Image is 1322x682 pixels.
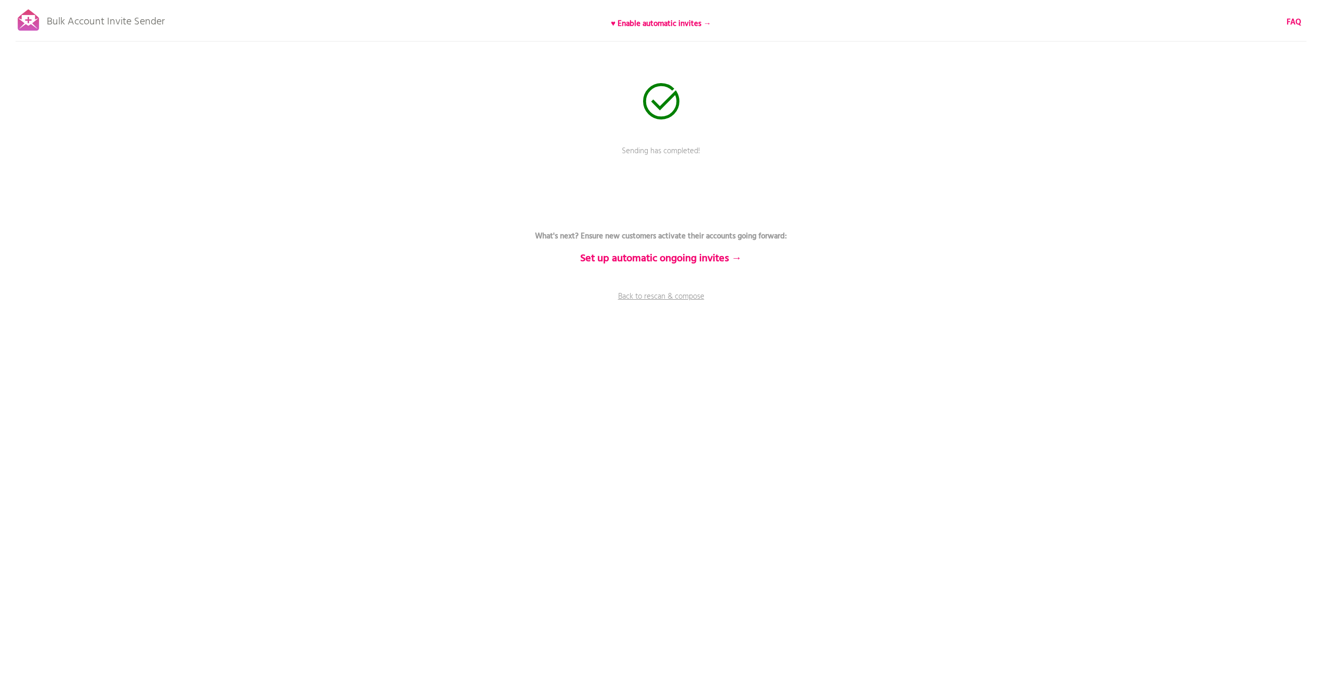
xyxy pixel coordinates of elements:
b: Set up automatic ongoing invites → [580,250,742,267]
p: Sending has completed! [505,145,817,171]
a: Back to rescan & compose [505,291,817,317]
b: ♥ Enable automatic invites → [611,18,711,30]
b: What's next? Ensure new customers activate their accounts going forward: [535,230,787,243]
p: Bulk Account Invite Sender [47,6,165,32]
a: FAQ [1287,17,1301,28]
b: FAQ [1287,16,1301,29]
